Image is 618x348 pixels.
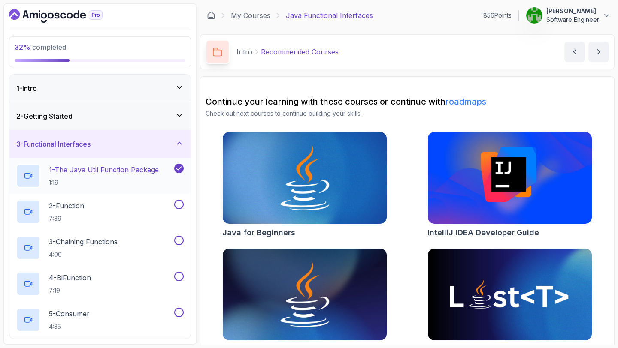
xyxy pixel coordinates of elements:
[16,111,73,121] h3: 2 - Getting Started
[49,286,91,295] p: 7:19
[222,132,387,239] a: Java for Beginners cardJava for Beginners
[16,272,184,296] button: 4-BiFunction7:19
[526,7,542,24] img: user profile image
[564,42,585,62] button: previous content
[222,227,295,239] h2: Java for Beginners
[15,43,30,51] span: 32 %
[49,322,90,331] p: 4:35
[445,96,486,107] a: roadmaps
[15,43,66,51] span: completed
[16,236,184,260] button: 3-Chaining Functions4:00
[223,249,387,340] img: Java for Developers card
[428,249,592,340] img: Java Generics card
[223,132,387,224] img: Java for Beginners card
[546,15,599,24] p: Software Engineer
[49,273,91,283] p: 4 - BiFunction
[9,75,191,102] button: 1-Intro
[9,9,122,23] a: Dashboard
[546,7,599,15] p: [PERSON_NAME]
[49,250,118,259] p: 4:00
[16,139,91,149] h3: 3 - Functional Interfaces
[16,308,184,332] button: 5-Consumer4:35
[49,309,90,319] p: 5 - Consumer
[16,200,184,224] button: 2-Function7:39
[483,11,512,20] p: 856 Points
[16,164,184,188] button: 1-The Java Util Function Package1:19
[49,201,84,211] p: 2 - Function
[427,227,539,239] h2: IntelliJ IDEA Developer Guide
[49,214,84,223] p: 7:39
[16,83,37,93] h3: 1 - Intro
[231,10,270,21] a: My Courses
[49,178,159,187] p: 1:19
[427,132,592,239] a: IntelliJ IDEA Developer Guide cardIntelliJ IDEA Developer Guide
[286,10,373,21] p: Java Functional Interfaces
[206,96,609,108] h2: Continue your learning with these courses or continue with
[207,11,215,20] a: Dashboard
[49,165,159,175] p: 1 - The Java Util Function Package
[236,47,252,57] p: Intro
[428,132,592,224] img: IntelliJ IDEA Developer Guide card
[9,130,191,158] button: 3-Functional Interfaces
[261,47,339,57] p: Recommended Courses
[588,42,609,62] button: next content
[49,237,118,247] p: 3 - Chaining Functions
[206,109,609,118] p: Check out next courses to continue building your skills.
[9,102,191,130] button: 2-Getting Started
[526,7,611,24] button: user profile image[PERSON_NAME]Software Engineer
